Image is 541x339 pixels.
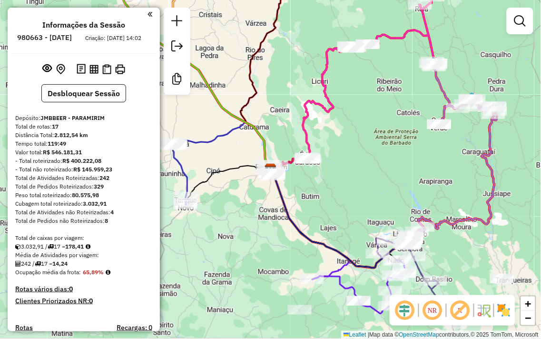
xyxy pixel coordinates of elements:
[54,62,67,77] button: Centralizar mapa no depósito ou ponto de apoio
[15,208,152,217] div: Total de Atividades não Roteirizadas:
[83,200,107,207] strong: 3.032,91
[113,62,127,76] button: Imprimir Rotas
[86,244,90,249] i: Meta Caixas/viagem: 1,00 Diferença: 177,41
[54,131,88,139] strong: 2.812,54 km
[15,131,152,140] div: Distância Total:
[48,244,54,249] i: Total de rotas
[421,299,444,322] span: Ocultar NR
[52,260,68,267] strong: 14,24
[94,183,104,190] strong: 329
[15,157,152,165] div: - Total roteirizado:
[15,217,152,225] div: Total de Pedidos não Roteirizados:
[525,298,531,309] span: +
[15,251,152,259] div: Média de Atividades por viagem:
[48,140,66,147] strong: 119:49
[75,62,88,77] button: Logs desbloquear sessão
[83,269,104,276] strong: 65,89%
[100,62,113,76] button: Visualizar Romaneio
[490,274,514,283] div: Atividade não roteirizada - MERCADINHO WANDO
[41,61,54,77] button: Exibir sessão original
[466,92,478,104] img: Abaíra
[35,261,41,267] i: Total de rotas
[148,9,152,20] a: Clique aqui para minimizar o painel
[42,20,125,30] h4: Informações da Sessão
[15,259,152,268] div: 242 / 17 =
[18,33,72,42] h6: 980663 - [DATE]
[167,70,187,91] a: Criar modelo
[106,269,110,275] em: Média calculada utilizando a maior ocupação (%Peso ou %Cubagem) de cada rota da sessão. Rotas cro...
[344,331,366,338] a: Leaflet
[15,182,152,191] div: Total de Pedidos Roteirizados:
[72,191,99,199] strong: 80.575,98
[62,157,101,164] strong: R$ 400.222,08
[52,123,59,130] strong: 17
[15,285,152,293] h4: Rotas vários dias:
[15,324,33,332] a: Rotas
[15,174,152,182] div: Total de Atividades Roteirizadas:
[40,114,105,121] strong: JMBBEER - PARAMIRIM
[15,244,21,249] i: Cubagem total roteirizado
[15,234,152,242] div: Total de caixas por viagem:
[43,149,82,156] strong: R$ 546.181,31
[525,312,531,324] span: −
[15,261,21,267] i: Total de Atividades
[88,62,100,75] button: Visualizar relatório de Roteirização
[15,269,81,276] span: Ocupação média da frota:
[15,242,152,251] div: 3.032,91 / 17 =
[341,331,541,339] div: Map data © contributors,© 2025 TomTom, Microsoft
[521,311,535,325] a: Zoom out
[393,299,416,322] span: Ocultar deslocamento
[73,166,112,173] strong: R$ 145.959,23
[427,57,440,69] img: PIATÃ
[496,303,511,318] img: Exibir/Ocultar setores
[167,37,187,58] a: Exportar sessão
[511,11,530,30] a: Exibir filtros
[397,239,421,249] div: Atividade não roteirizada - RONY DA SKIMEL
[99,174,109,181] strong: 242
[167,11,187,33] a: Nova sessão e pesquisa
[449,299,472,322] span: Exibir rótulo
[15,165,152,174] div: - Total não roteirizado:
[69,285,73,293] strong: 0
[368,331,369,338] span: |
[15,148,152,157] div: Valor total:
[15,140,152,148] div: Tempo total:
[476,303,492,318] img: Fluxo de ruas
[117,324,152,332] h4: Recargas: 0
[288,305,312,315] div: Atividade não roteirizada - RESTAURANTE CONVENIE
[89,297,93,305] strong: 0
[399,331,440,338] a: OpenStreetMap
[15,191,152,199] div: Peso total roteirizado:
[15,122,152,131] div: Total de rotas:
[110,209,114,216] strong: 4
[15,114,152,122] div: Depósito:
[65,243,84,250] strong: 178,41
[521,297,535,311] a: Zoom in
[265,163,277,176] img: JMBBEER - PARAMIRIM
[105,217,108,224] strong: 8
[15,297,152,305] h4: Clientes Priorizados NR:
[82,34,146,42] div: Criação: [DATE] 14:02
[15,199,152,208] div: Cubagem total roteirizado:
[41,84,126,102] button: Desbloquear Sessão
